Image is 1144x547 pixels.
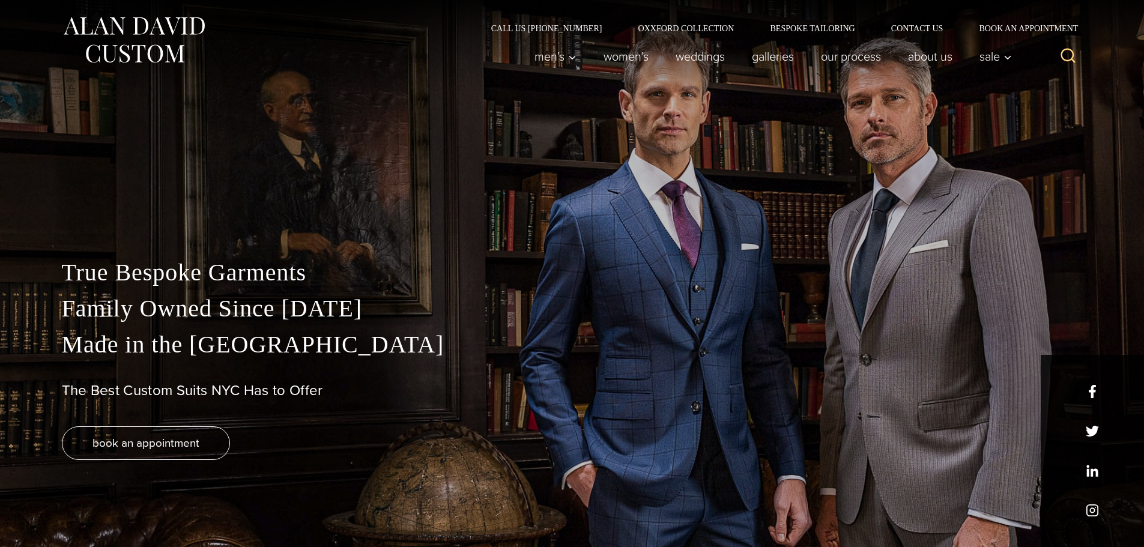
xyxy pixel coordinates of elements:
a: weddings [662,44,738,68]
a: Oxxford Collection [620,24,752,32]
a: Bespoke Tailoring [752,24,873,32]
span: Sale [979,50,1012,62]
a: Our Process [807,44,894,68]
a: Book an Appointment [961,24,1082,32]
a: Women’s [590,44,662,68]
nav: Secondary Navigation [473,24,1083,32]
a: Call Us [PHONE_NUMBER] [473,24,620,32]
span: book an appointment [92,434,199,452]
a: Galleries [738,44,807,68]
span: Men’s [534,50,577,62]
img: Alan David Custom [62,13,206,67]
h1: The Best Custom Suits NYC Has to Offer [62,382,1083,399]
a: Contact Us [873,24,961,32]
a: About Us [894,44,966,68]
a: book an appointment [62,426,230,460]
button: View Search Form [1054,42,1083,71]
p: True Bespoke Garments Family Owned Since [DATE] Made in the [GEOGRAPHIC_DATA] [62,255,1083,363]
nav: Primary Navigation [521,44,1018,68]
